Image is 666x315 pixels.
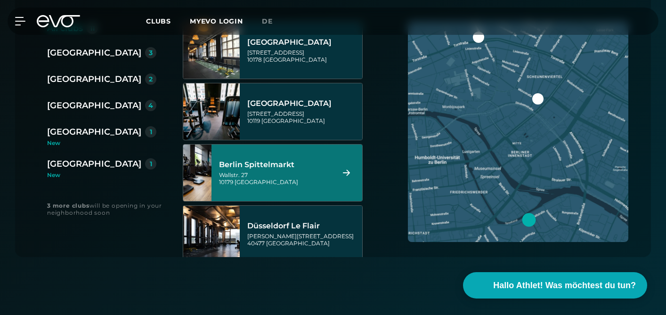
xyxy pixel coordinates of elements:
[149,49,153,56] div: 3
[146,16,190,25] a: Clubs
[47,140,164,146] div: New
[262,17,273,25] span: de
[150,129,152,135] div: 1
[247,221,359,231] div: Düsseldorf Le Flair
[247,110,359,124] div: [STREET_ADDRESS] 10119 [GEOGRAPHIC_DATA]
[47,157,141,170] div: [GEOGRAPHIC_DATA]
[47,202,89,209] strong: 3 more clubs
[149,76,153,82] div: 2
[183,22,240,79] img: Berlin Alexanderplatz
[148,102,153,109] div: 4
[247,49,359,63] div: [STREET_ADDRESS] 10178 [GEOGRAPHIC_DATA]
[463,272,647,299] button: Hallo Athlet! Was möchtest du tun?
[183,206,240,262] img: Düsseldorf Le Flair
[47,202,164,216] div: will be opening in your neighborhood soon
[247,99,359,108] div: [GEOGRAPHIC_DATA]
[219,160,331,170] div: Berlin Spittelmarkt
[493,279,636,292] span: Hallo Athlet! Was möchtest du tun?
[47,125,141,138] div: [GEOGRAPHIC_DATA]
[247,233,359,247] div: [PERSON_NAME][STREET_ADDRESS] 40477 [GEOGRAPHIC_DATA]
[262,16,284,27] a: de
[47,99,141,112] div: [GEOGRAPHIC_DATA]
[247,38,359,47] div: [GEOGRAPHIC_DATA]
[150,161,152,167] div: 1
[146,17,171,25] span: Clubs
[47,73,141,86] div: [GEOGRAPHIC_DATA]
[47,172,156,178] div: New
[47,46,141,59] div: [GEOGRAPHIC_DATA]
[183,83,240,140] img: Berlin Rosenthaler Platz
[219,171,331,186] div: Wallstr. 27 10179 [GEOGRAPHIC_DATA]
[190,17,243,25] a: MYEVO LOGIN
[169,145,226,201] img: Berlin Spittelmarkt
[408,22,628,242] img: map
